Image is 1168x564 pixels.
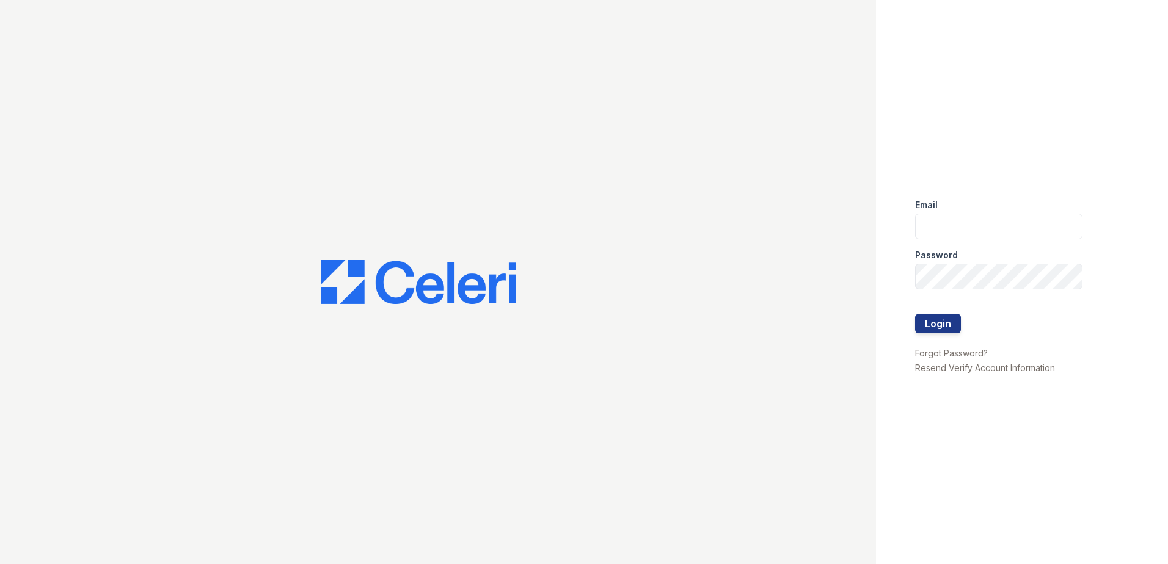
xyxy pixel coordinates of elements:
[915,363,1055,373] a: Resend Verify Account Information
[915,249,958,261] label: Password
[321,260,516,304] img: CE_Logo_Blue-a8612792a0a2168367f1c8372b55b34899dd931a85d93a1a3d3e32e68fde9ad4.png
[915,314,961,333] button: Login
[915,348,988,358] a: Forgot Password?
[915,199,938,211] label: Email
